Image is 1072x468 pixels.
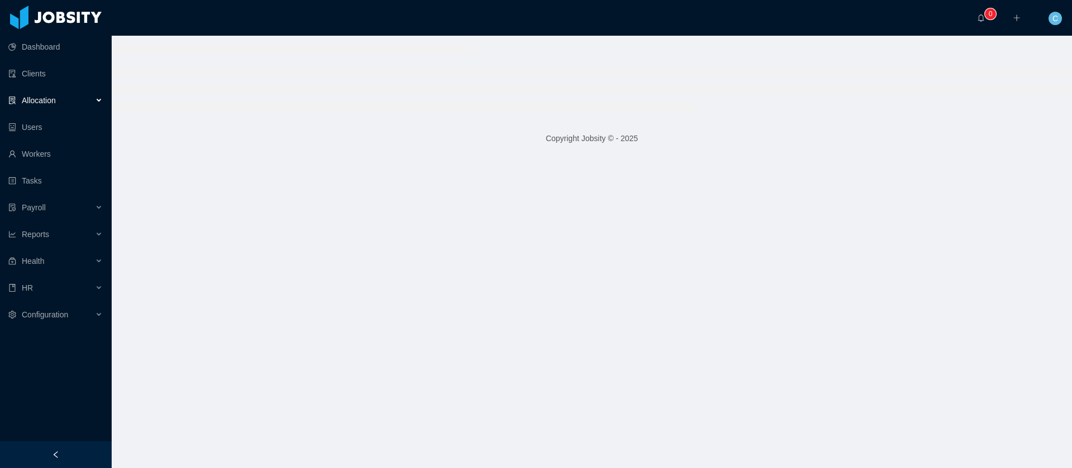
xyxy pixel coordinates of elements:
[985,8,996,20] sup: 0
[22,203,46,212] span: Payroll
[22,96,56,105] span: Allocation
[8,62,103,85] a: icon: auditClients
[8,257,16,265] i: icon: medicine-box
[8,143,103,165] a: icon: userWorkers
[112,119,1072,158] footer: Copyright Jobsity © - 2025
[22,283,33,292] span: HR
[8,311,16,319] i: icon: setting
[8,170,103,192] a: icon: profileTasks
[8,230,16,238] i: icon: line-chart
[22,257,44,266] span: Health
[8,204,16,211] i: icon: file-protect
[977,14,985,22] i: icon: bell
[8,36,103,58] a: icon: pie-chartDashboard
[22,230,49,239] span: Reports
[1013,14,1021,22] i: icon: plus
[22,310,68,319] span: Configuration
[1052,12,1058,25] span: C
[8,97,16,104] i: icon: solution
[8,284,16,292] i: icon: book
[8,116,103,138] a: icon: robotUsers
